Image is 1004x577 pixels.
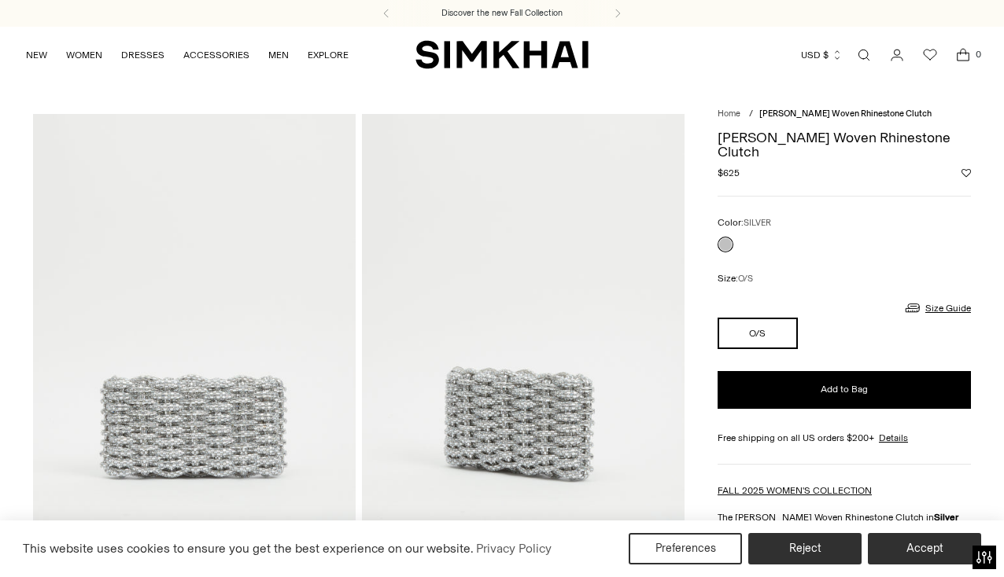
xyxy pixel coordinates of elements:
span: This website uses cookies to ensure you get the best experience on our website. [23,541,474,556]
a: Details [879,431,908,445]
button: O/S [718,318,798,349]
nav: breadcrumbs [718,108,971,121]
button: Add to Wishlist [962,168,971,178]
a: Open cart modal [947,39,979,71]
span: SILVER [744,218,771,228]
span: $625 [718,166,740,180]
button: Add to Bag [718,371,971,409]
p: The [PERSON_NAME] Woven Rhinestone Clutch in [718,510,971,524]
span: 0 [971,47,985,61]
a: EXPLORE [308,38,349,72]
div: / [749,108,753,121]
a: MEN [268,38,289,72]
a: NEW [26,38,47,72]
div: Free shipping on all US orders $200+ [718,431,971,445]
a: Wishlist [914,39,946,71]
a: Home [718,108,740,119]
a: Open search modal [848,39,880,71]
strong: Silver [934,512,958,523]
span: Add to Bag [821,383,868,396]
a: FALL 2025 WOMEN'S COLLECTION [718,485,872,496]
a: SIMKHAI [415,39,589,70]
label: Color: [718,215,771,230]
a: Size Guide [903,298,971,318]
button: Accept [868,533,981,564]
a: WOMEN [66,38,102,72]
a: DRESSES [121,38,164,72]
span: [PERSON_NAME] Woven Rhinestone Clutch [759,108,932,119]
button: Preferences [629,533,742,564]
h1: [PERSON_NAME] Woven Rhinestone Clutch [718,130,971,159]
a: ACCESSORIES [183,38,249,72]
a: Go to the account page [881,39,913,71]
a: Discover the new Fall Collection [441,7,563,20]
a: Privacy Policy (opens in a new tab) [474,537,554,560]
label: Size: [718,271,753,286]
span: O/S [738,274,753,284]
button: USD $ [801,38,843,72]
button: Reject [748,533,862,564]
